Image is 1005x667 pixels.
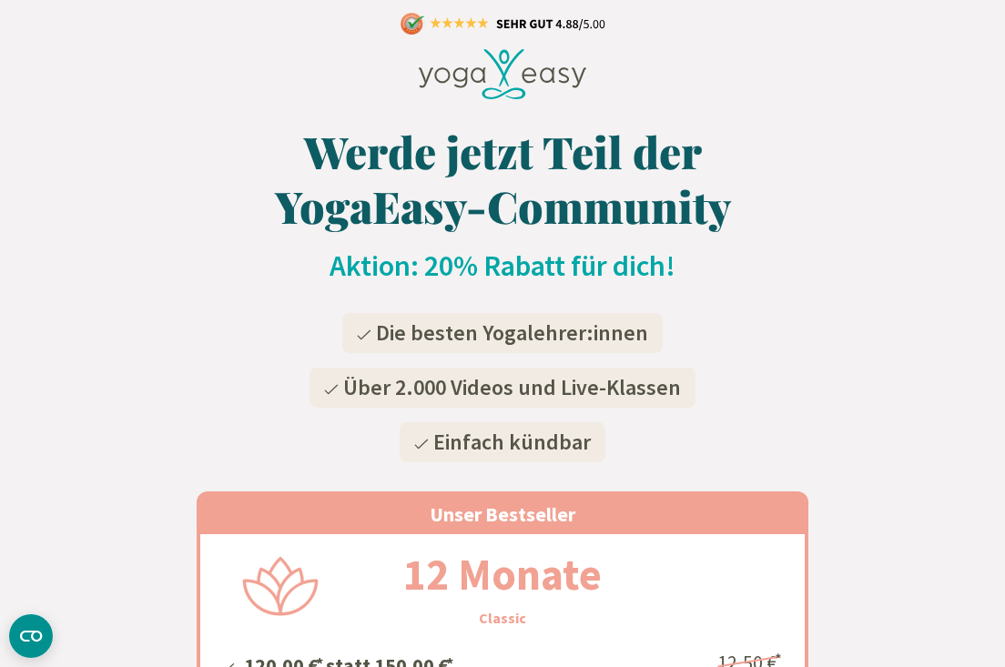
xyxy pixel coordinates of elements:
[430,501,575,527] span: Unser Bestseller
[376,318,648,347] span: Die besten Yogalehrer:innen
[9,614,53,658] button: CMP-Widget öffnen
[360,541,645,607] h2: 12 Monate
[197,124,808,233] h1: Werde jetzt Teil der YogaEasy-Community
[479,607,526,629] h3: Classic
[433,428,591,456] span: Einfach kündbar
[343,373,681,401] span: Über 2.000 Videos und Live-Klassen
